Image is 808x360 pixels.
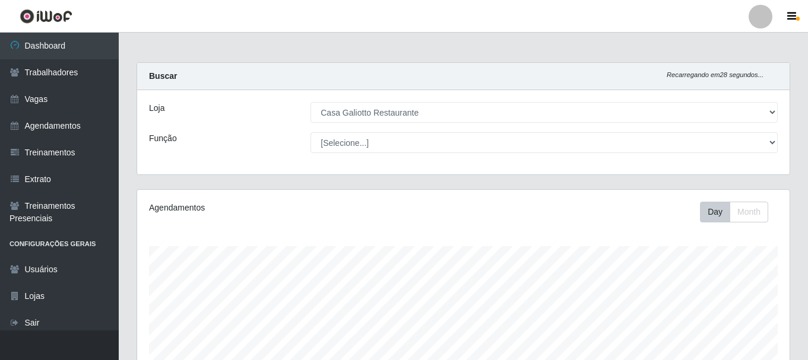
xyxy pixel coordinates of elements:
[149,132,177,145] label: Função
[730,202,768,222] button: Month
[149,202,401,214] div: Agendamentos
[700,202,778,222] div: Toolbar with button groups
[149,102,164,114] label: Loja
[700,202,768,222] div: First group
[20,9,72,24] img: CoreUI Logo
[149,71,177,81] strong: Buscar
[700,202,730,222] button: Day
[667,71,763,78] i: Recarregando em 28 segundos...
